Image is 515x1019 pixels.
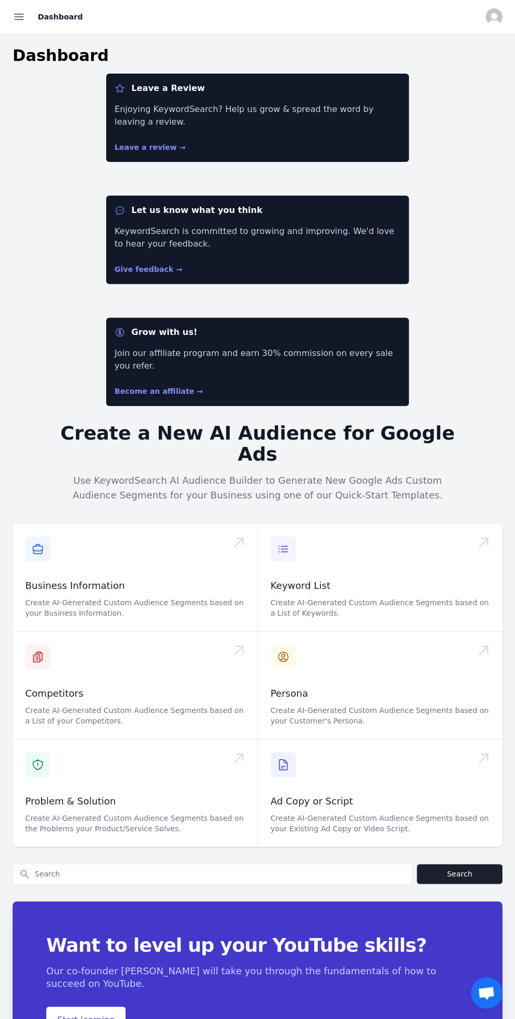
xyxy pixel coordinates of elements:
h2: Create a New AI Audience for Google Ads [56,423,459,465]
a: Open chat [471,977,502,1008]
h1: Dashboard [13,46,109,65]
span: → [197,387,203,395]
a: Leave a review [115,143,186,151]
p: Our co-founder [PERSON_NAME] will take you through the fundamentals of how to succeed on YouTube. [46,964,469,990]
p: KeywordSearch is committed to growing and improving. We'd love to hear your feedback. [115,225,400,250]
p: Use KeywordSearch AI Audience Builder to Generate New Google Ads Custom Audience Segments for you... [56,473,459,503]
a: Give feedback [115,265,182,273]
dt: Let us know what you think [115,204,400,217]
dt: Grow with us! [115,326,400,339]
input: Search [13,864,412,884]
a: Keyword List [271,580,331,591]
dt: Leave a Review [115,82,400,95]
p: Join our affiliate program and earn 30% commission on every sale you refer. [115,347,400,372]
p: Enjoying KeywordSearch? Help us grow & spread the word by leaving a review. [115,103,400,128]
a: Business Information [25,580,125,591]
a: Become an affiliate [115,387,203,395]
button: Search [417,864,502,884]
a: Competitors [25,688,84,699]
button: Open user button [486,8,502,25]
a: Ad Copy or Script [271,796,353,807]
a: Problem & Solution [25,796,116,807]
div: Dashboard [38,11,473,23]
span: Want to level up your YouTube skills? [46,935,469,956]
a: Persona [271,688,308,699]
span: → [176,265,182,273]
span: → [179,143,186,151]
